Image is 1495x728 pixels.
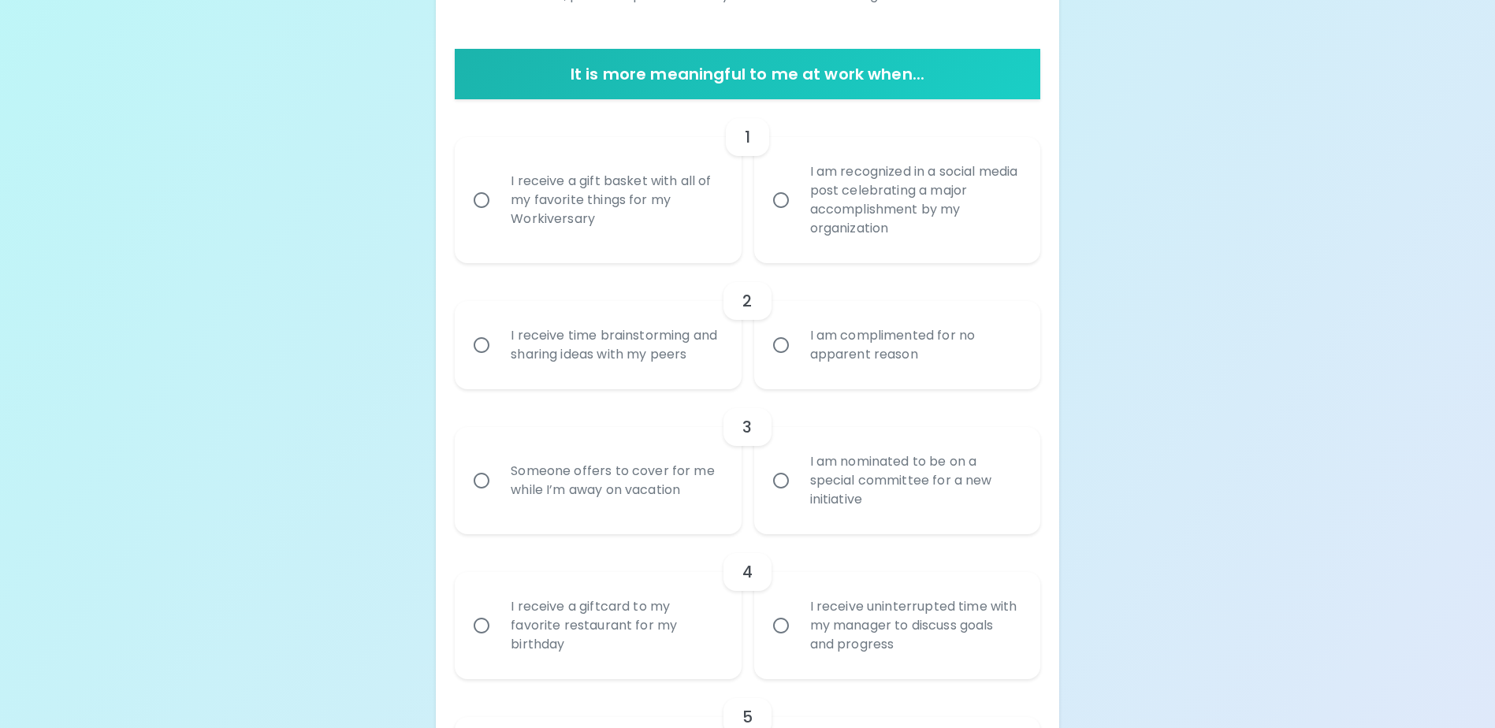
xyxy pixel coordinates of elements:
div: choice-group-check [455,99,1039,263]
h6: 3 [742,414,752,440]
div: I receive a giftcard to my favorite restaurant for my birthday [498,578,732,673]
h6: 1 [745,124,750,150]
div: I am nominated to be on a special committee for a new initiative [798,433,1032,528]
h6: 4 [742,559,753,585]
div: choice-group-check [455,534,1039,679]
div: choice-group-check [455,263,1039,389]
div: I receive a gift basket with all of my favorite things for my Workiversary [498,153,732,247]
h6: It is more meaningful to me at work when... [461,61,1033,87]
div: choice-group-check [455,389,1039,534]
div: I receive time brainstorming and sharing ideas with my peers [498,307,732,383]
div: I am complimented for no apparent reason [798,307,1032,383]
h6: 2 [742,288,752,314]
div: I receive uninterrupted time with my manager to discuss goals and progress [798,578,1032,673]
div: Someone offers to cover for me while I’m away on vacation [498,443,732,518]
div: I am recognized in a social media post celebrating a major accomplishment by my organization [798,143,1032,257]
